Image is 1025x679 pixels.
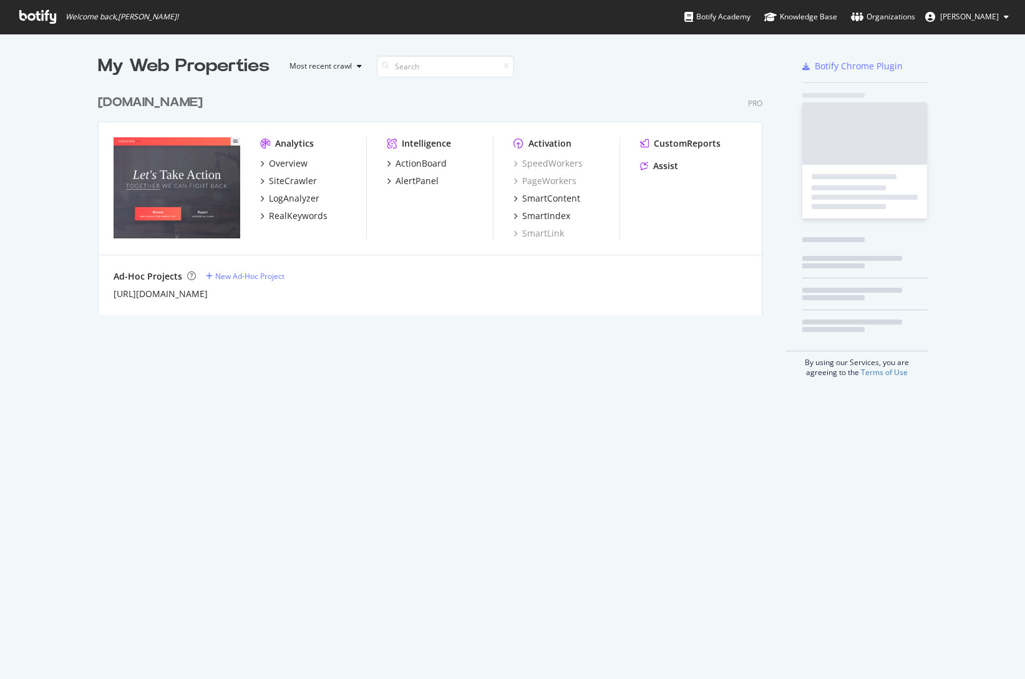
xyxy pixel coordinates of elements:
a: [URL][DOMAIN_NAME] [114,288,208,300]
div: New Ad-Hoc Project [215,271,284,281]
div: My Web Properties [98,54,270,79]
a: SpeedWorkers [513,157,583,170]
a: Assist [640,160,678,172]
a: RealKeywords [260,210,328,222]
div: SiteCrawler [269,175,317,187]
div: Botify Academy [684,11,751,23]
a: ActionBoard [387,157,447,170]
div: RealKeywords [269,210,328,222]
div: Analytics [275,137,314,150]
button: Most recent crawl [279,56,367,76]
div: Botify Chrome Plugin [815,60,903,72]
a: Overview [260,157,308,170]
div: [DOMAIN_NAME] [98,94,203,112]
div: grid [98,79,772,315]
a: SmartContent [513,192,580,205]
div: ActionBoard [396,157,447,170]
div: Assist [653,160,678,172]
a: SmartLink [513,227,564,240]
div: Activation [528,137,571,150]
span: Welcome back, [PERSON_NAME] ! [66,12,178,22]
div: SmartIndex [522,210,570,222]
a: New Ad-Hoc Project [206,271,284,281]
a: LogAnalyzer [260,192,319,205]
a: CustomReports [640,137,721,150]
a: [DOMAIN_NAME] [98,94,208,112]
div: Intelligence [402,137,451,150]
a: SmartIndex [513,210,570,222]
div: CustomReports [654,137,721,150]
div: Organizations [851,11,915,23]
a: PageWorkers [513,175,576,187]
a: AlertPanel [387,175,439,187]
div: By using our Services, you are agreeing to the [787,351,928,378]
div: AlertPanel [396,175,439,187]
div: SmartContent [522,192,580,205]
div: Overview [269,157,308,170]
img: classaction.org [114,137,240,238]
div: Most recent crawl [289,62,352,70]
input: Search [377,56,514,77]
div: Knowledge Base [764,11,837,23]
span: Corrado Rizzi [940,11,999,22]
a: Terms of Use [861,367,908,378]
div: Ad-Hoc Projects [114,270,182,283]
div: Pro [748,98,762,109]
a: Botify Chrome Plugin [802,60,903,72]
div: LogAnalyzer [269,192,319,205]
button: [PERSON_NAME] [915,7,1019,27]
a: SiteCrawler [260,175,317,187]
